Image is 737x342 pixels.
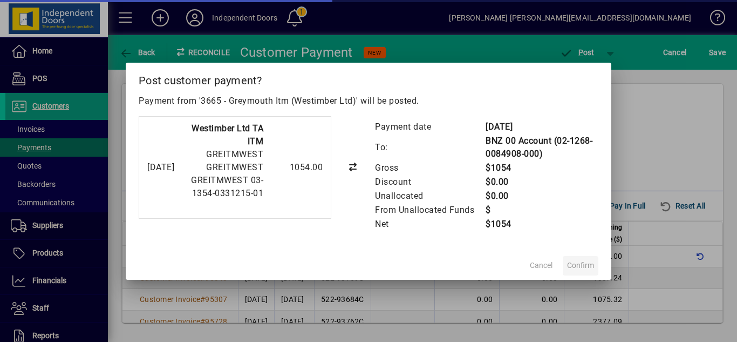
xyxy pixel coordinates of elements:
[374,134,485,161] td: To:
[374,175,485,189] td: Discount
[192,123,263,146] strong: Westimber Ltd TA ITM
[485,175,598,189] td: $0.00
[374,161,485,175] td: Gross
[374,189,485,203] td: Unallocated
[374,203,485,217] td: From Unallocated Funds
[191,149,263,198] span: GREITMWEST GREITMWEST GREITMWEST 03-1354-0331215-01
[485,161,598,175] td: $1054
[374,217,485,231] td: Net
[485,120,598,134] td: [DATE]
[485,134,598,161] td: BNZ 00 Account (02-1268-0084908-000)
[485,189,598,203] td: $0.00
[485,203,598,217] td: $
[139,95,598,108] p: Payment from '3665 - Greymouth Itm (Westimber Ltd)' will be posted.
[485,217,598,231] td: $1054
[269,161,323,174] div: 1054.00
[126,63,611,94] h2: Post customer payment?
[147,161,174,174] div: [DATE]
[374,120,485,134] td: Payment date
